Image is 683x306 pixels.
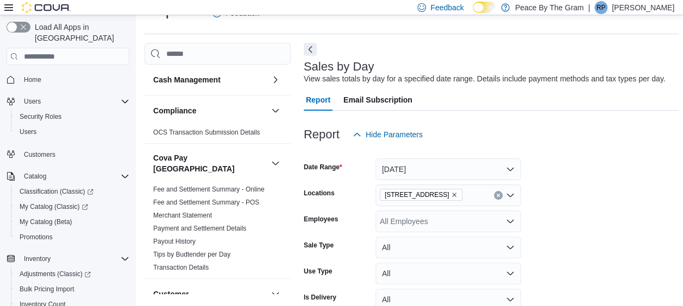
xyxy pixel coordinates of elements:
[2,72,134,87] button: Home
[304,60,374,73] h3: Sales by Day
[2,146,134,162] button: Customers
[153,289,189,299] h3: Customer
[473,2,496,13] input: Dark Mode
[304,189,335,197] label: Locations
[15,200,129,213] span: My Catalog (Classic)
[24,75,41,84] span: Home
[20,127,36,136] span: Users
[20,187,93,196] span: Classification (Classic)
[153,238,196,245] a: Payout History
[153,250,230,259] span: Tips by Budtender per Day
[343,89,412,111] span: Email Subscription
[153,152,267,174] button: Cova Pay [GEOGRAPHIC_DATA]
[153,74,221,85] h3: Cash Management
[20,95,45,108] button: Users
[15,267,129,280] span: Adjustments (Classic)
[375,263,521,284] button: All
[348,124,427,145] button: Hide Parameters
[375,158,521,180] button: [DATE]
[15,231,129,244] span: Promotions
[15,185,98,198] a: Classification (Classic)
[594,1,607,14] div: Rob Pranger
[153,105,267,116] button: Compliance
[20,170,51,183] button: Catalog
[385,189,449,200] span: [STREET_ADDRESS]
[506,217,515,226] button: Open list of options
[145,183,291,278] div: Cova Pay [GEOGRAPHIC_DATA]
[366,129,423,140] span: Hide Parameters
[2,251,134,266] button: Inventory
[11,214,134,229] button: My Catalog (Beta)
[153,212,212,219] a: Merchant Statement
[153,224,246,233] span: Payment and Settlement Details
[153,105,196,116] h3: Compliance
[20,252,55,265] button: Inventory
[304,128,340,141] h3: Report
[15,215,129,228] span: My Catalog (Beta)
[153,211,212,220] span: Merchant Statement
[473,13,473,14] span: Dark Mode
[306,89,330,111] span: Report
[30,22,129,43] span: Load All Apps in [GEOGRAPHIC_DATA]
[20,270,91,278] span: Adjustments (Classic)
[145,126,291,143] div: Compliance
[153,237,196,246] span: Payout History
[153,251,230,258] a: Tips by Budtender per Day
[15,215,77,228] a: My Catalog (Beta)
[451,192,458,198] button: Remove 366 Fourth Ave from selection in this group
[11,184,134,199] a: Classification (Classic)
[20,252,129,265] span: Inventory
[153,185,265,194] span: Fee and Settlement Summary - Online
[430,2,463,13] span: Feedback
[506,191,515,200] button: Open list of options
[15,283,129,296] span: Bulk Pricing Import
[515,1,584,14] p: Peace By The Gram
[304,241,334,250] label: Sale Type
[269,288,282,301] button: Customer
[153,199,259,206] a: Fee and Settlement Summary - POS
[2,169,134,184] button: Catalog
[380,189,463,201] span: 366 Fourth Ave
[588,1,590,14] p: |
[304,267,332,276] label: Use Type
[304,43,317,56] button: Next
[597,1,606,14] span: RP
[11,282,134,297] button: Bulk Pricing Import
[24,172,46,181] span: Catalog
[11,199,134,214] a: My Catalog (Classic)
[22,2,71,13] img: Cova
[153,128,260,137] span: OCS Transaction Submission Details
[304,163,342,171] label: Date Range
[153,289,267,299] button: Customer
[20,73,129,86] span: Home
[15,110,129,123] span: Security Roles
[15,231,57,244] a: Promotions
[11,229,134,245] button: Promotions
[15,267,95,280] a: Adjustments (Classic)
[15,283,79,296] a: Bulk Pricing Import
[15,125,41,138] a: Users
[24,254,51,263] span: Inventory
[269,104,282,117] button: Compliance
[375,237,521,258] button: All
[269,73,282,86] button: Cash Management
[20,285,74,294] span: Bulk Pricing Import
[20,170,129,183] span: Catalog
[20,233,53,241] span: Promotions
[11,109,134,124] button: Security Roles
[20,218,72,226] span: My Catalog (Beta)
[20,95,129,108] span: Users
[24,97,41,106] span: Users
[11,124,134,139] button: Users
[24,150,55,159] span: Customers
[153,74,267,85] button: Cash Management
[153,264,209,271] a: Transaction Details
[153,186,265,193] a: Fee and Settlement Summary - Online
[304,73,666,85] div: View sales totals by day for a specified date range. Details include payment methods and tax type...
[20,202,88,211] span: My Catalog (Classic)
[15,110,66,123] a: Security Roles
[15,200,92,213] a: My Catalog (Classic)
[153,263,209,272] span: Transaction Details
[269,157,282,170] button: Cova Pay [GEOGRAPHIC_DATA]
